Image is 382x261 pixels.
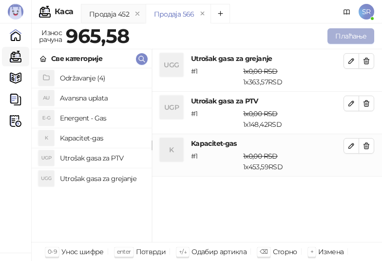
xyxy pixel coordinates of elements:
[260,248,267,255] span: ⌫
[196,10,209,18] button: remove
[38,171,54,186] div: UGG
[89,9,129,20] div: Продаја 452
[38,110,54,126] div: E-G
[61,245,104,258] div: Унос шифре
[310,248,313,255] span: +
[160,96,183,119] div: UGP
[160,138,183,161] div: K
[60,70,144,86] h4: Održavanje (4)
[60,90,144,106] h4: Avansna uplata
[189,151,241,172] div: # 1
[55,8,73,16] div: Каса
[160,53,183,77] div: UGG
[241,66,345,87] div: 1 x 363,57 RSD
[136,245,166,258] div: Потврди
[359,4,374,20] span: SR
[273,245,297,258] div: Сторно
[117,248,131,255] span: enter
[8,4,23,20] img: Logo
[318,245,344,258] div: Измена
[191,138,344,149] h4: Kapacitet-gas
[131,10,144,18] button: remove
[191,53,344,64] h4: Utrošak gasa za grejanje
[179,248,187,255] span: ↑/↓
[60,130,144,146] h4: Kapacitet-gas
[191,245,247,258] div: Одабир артикла
[37,26,64,46] div: Износ рачуна
[243,109,278,118] span: 1 x 0,00 RSD
[243,67,278,76] span: 1 x 0,00 RSD
[189,66,241,87] div: # 1
[154,9,194,20] div: Продаја 566
[38,90,54,106] div: AU
[60,110,144,126] h4: Energent - Gas
[60,150,144,166] h4: Utrošak gasa za PTV
[32,68,152,242] div: grid
[48,248,57,255] span: 0-9
[210,4,230,23] button: Add tab
[51,53,102,64] div: Све категорије
[189,108,241,130] div: # 1
[191,96,344,106] h4: Utrošak gasa za PTV
[60,171,144,186] h4: Utrošak gasa za grejanje
[38,130,54,146] div: K
[339,4,355,20] a: Документација
[241,108,345,130] div: 1 x 148,42 RSD
[327,28,374,44] button: Плаћање
[66,24,129,48] strong: 965,58
[241,151,345,172] div: 1 x 453,59 RSD
[38,150,54,166] div: UGP
[243,152,278,161] span: 1 x 0,00 RSD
